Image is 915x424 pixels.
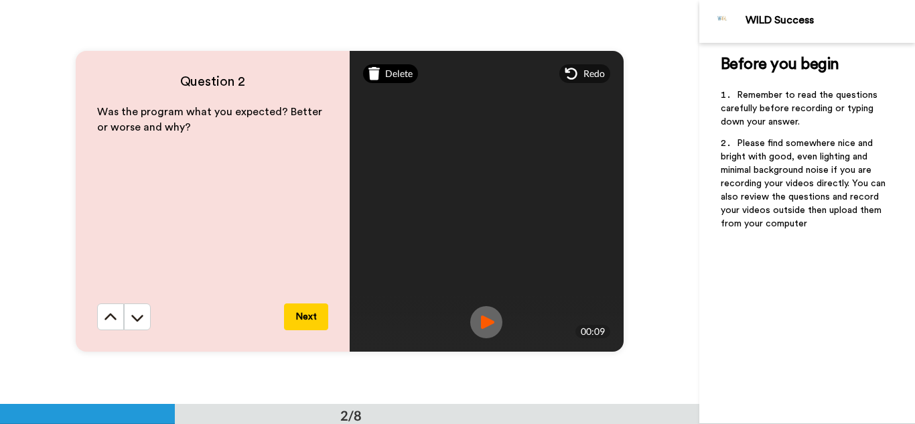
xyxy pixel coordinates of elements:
h4: Question 2 [97,72,328,91]
span: Redo [583,67,605,80]
span: Was the program what you expected? Better or worse and why? [97,107,325,133]
div: 00:09 [575,325,610,338]
button: Next [284,303,328,330]
div: WILD Success [746,14,914,27]
span: Remember to read the questions carefully before recording or typing down your answer. [721,90,880,127]
span: Please find somewhere nice and bright with good, even lighting and minimal background noise if yo... [721,139,888,228]
span: Delete [385,67,413,80]
img: ic_record_play.svg [470,306,502,338]
span: Before you begin [721,56,839,72]
img: Profile Image [707,5,739,38]
div: Redo [559,64,610,83]
div: Delete [363,64,419,83]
